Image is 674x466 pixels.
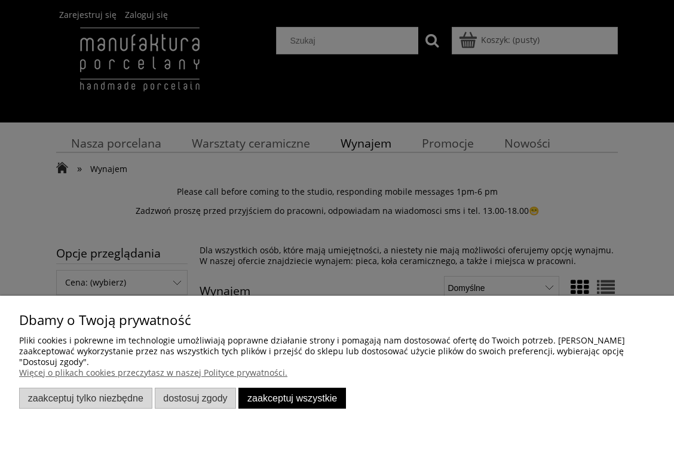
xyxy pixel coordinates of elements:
button: Zaakceptuj tylko niezbędne [19,388,152,409]
button: Zaakceptuj wszystkie [238,388,346,409]
p: Pliki cookies i pokrewne im technologie umożliwiają poprawne działanie strony i pomagają nam dost... [19,335,655,367]
a: Więcej o plikach cookies przeczytasz w naszej Polityce prywatności. [19,367,287,378]
button: Dostosuj zgody [155,388,237,409]
p: Dbamy o Twoją prywatność [19,315,655,326]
